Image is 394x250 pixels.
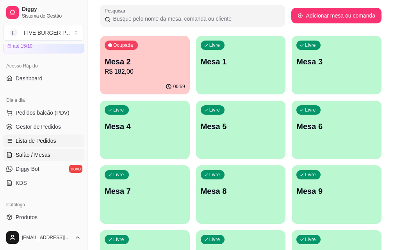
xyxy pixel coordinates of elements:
span: Diggy Bot [16,165,39,173]
button: [EMAIL_ADDRESS][DOMAIN_NAME] [3,228,84,247]
p: Mesa 3 [296,56,377,67]
p: Livre [209,172,220,178]
p: Mesa 1 [201,56,281,67]
p: Livre [305,172,316,178]
a: Dashboard [3,72,84,85]
span: [EMAIL_ADDRESS][DOMAIN_NAME] [22,234,71,241]
p: Mesa 8 [201,186,281,197]
span: Pedidos balcão (PDV) [16,109,70,117]
p: Livre [209,236,220,243]
div: Dia a dia [3,94,84,106]
div: Acesso Rápido [3,60,84,72]
p: Mesa 2 [105,56,185,67]
span: Lista de Pedidos [16,137,56,145]
a: Lista de Pedidos [3,135,84,147]
span: F [10,29,18,37]
button: Pedidos balcão (PDV) [3,106,84,119]
p: Mesa 9 [296,186,377,197]
p: Livre [305,107,316,113]
a: Produtos [3,211,84,223]
p: Mesa 4 [105,121,185,132]
button: LivreMesa 6 [292,101,382,159]
span: Produtos [16,213,37,221]
p: Mesa 6 [296,121,377,132]
a: DiggySistema de Gestão [3,3,84,22]
article: até 15/10 [13,43,32,49]
span: Salão / Mesas [16,151,50,159]
p: Livre [209,107,220,113]
p: Mesa 7 [105,186,185,197]
button: Adicionar mesa ou comanda [291,8,382,23]
p: Livre [209,42,220,48]
div: FIVE BURGER P ... [24,29,70,37]
span: KDS [16,179,27,187]
p: Ocupada [113,42,133,48]
label: Pesquisar [105,7,128,14]
div: Catálogo [3,199,84,211]
button: LivreMesa 8 [196,165,286,224]
a: Gestor de Pedidos [3,121,84,133]
span: Dashboard [16,74,43,82]
a: Diggy Botnovo [3,163,84,175]
input: Pesquisar [111,15,280,23]
p: Livre [113,107,124,113]
p: Livre [113,172,124,178]
button: LivreMesa 3 [292,36,382,94]
button: LivreMesa 7 [100,165,190,224]
a: KDS [3,177,84,189]
p: Livre [113,236,124,243]
p: Livre [305,236,316,243]
p: Livre [305,42,316,48]
button: OcupadaMesa 2R$ 182,0000:59 [100,36,190,94]
p: R$ 182,00 [105,67,185,76]
span: Gestor de Pedidos [16,123,61,131]
button: Select a team [3,25,84,41]
p: 00:59 [173,83,185,90]
span: Sistema de Gestão [22,13,81,19]
button: LivreMesa 4 [100,101,190,159]
a: Salão / Mesas [3,149,84,161]
button: LivreMesa 5 [196,101,286,159]
button: LivreMesa 9 [292,165,382,224]
p: Mesa 5 [201,121,281,132]
span: Diggy [22,6,81,13]
button: LivreMesa 1 [196,36,286,94]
